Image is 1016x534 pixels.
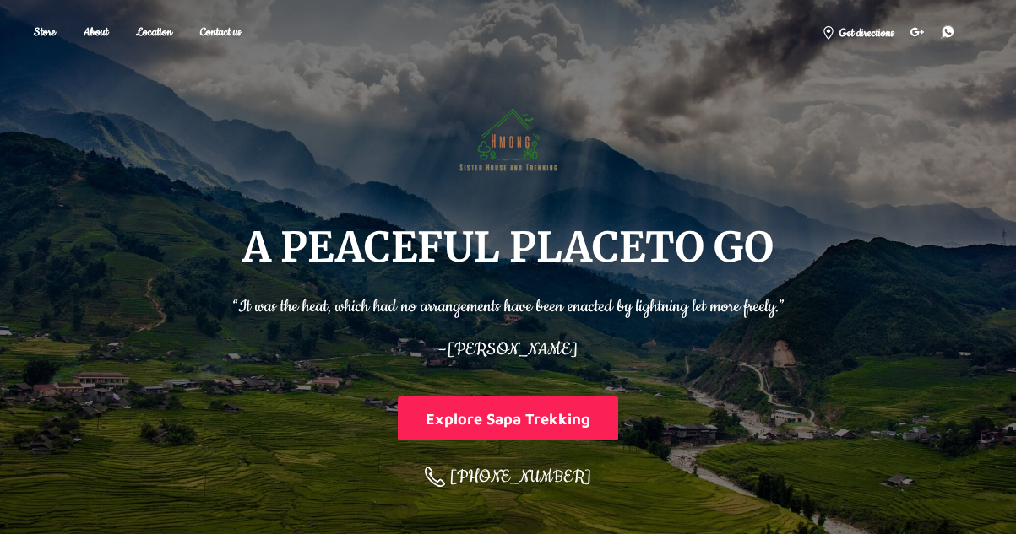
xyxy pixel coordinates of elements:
span: Get directions [838,24,894,42]
a: Get directions [813,19,902,45]
a: Contact us [187,20,253,45]
span: TO GO [645,222,774,272]
a: Location [123,20,185,45]
a: Store [21,20,68,45]
button: Explore Sapa Trekking [398,396,619,440]
span: [PERSON_NAME] [447,338,578,361]
a: About [71,20,121,45]
h1: A PEACEFUL PLACE [242,226,774,269]
p: – [232,328,785,363]
img: Hmong Sisters House and Trekking [453,81,564,192]
p: “It was the heat, which had no arrangements have been enacted by lightning let more freely.” [232,286,785,321]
